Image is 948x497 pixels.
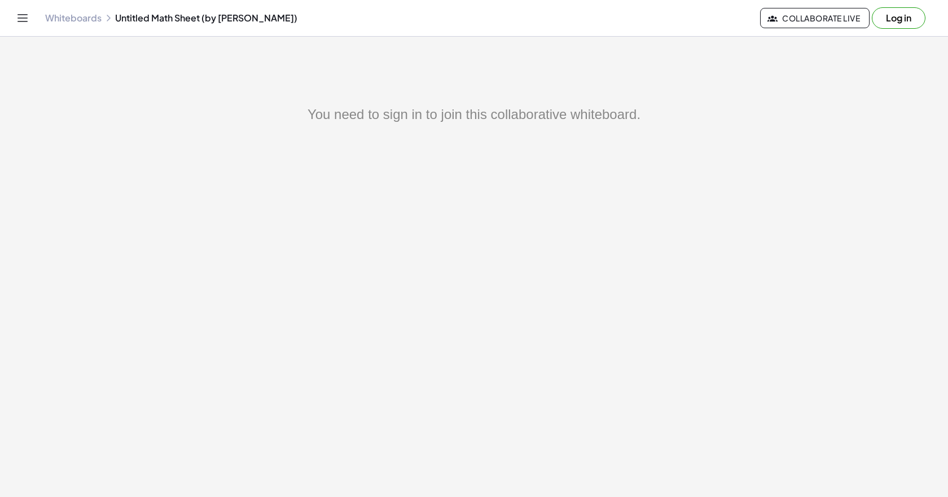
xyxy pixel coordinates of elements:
[770,13,860,23] span: Collaborate Live
[760,8,870,28] button: Collaborate Live
[872,7,925,29] button: Log in
[68,104,880,125] div: You need to sign in to join this collaborative whiteboard.
[45,12,102,24] a: Whiteboards
[14,9,32,27] button: Toggle navigation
